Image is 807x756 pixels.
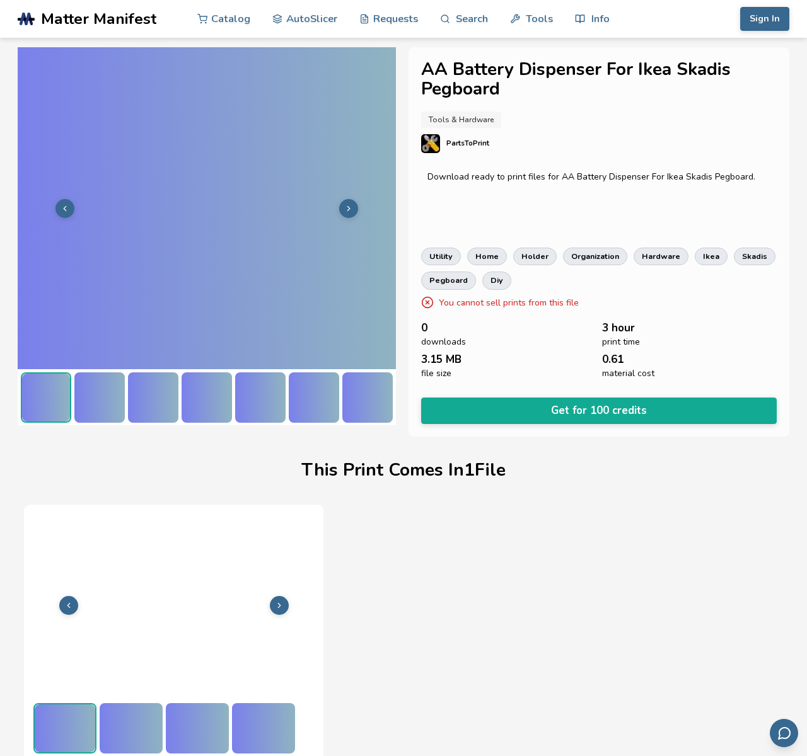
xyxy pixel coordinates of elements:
span: 3.15 MB [421,353,462,365]
a: hardware [634,248,688,265]
a: skadis [734,248,775,265]
span: material cost [602,369,654,379]
a: pegboard [421,272,476,289]
img: PartsToPrint's profile [421,134,440,153]
span: file size [421,369,451,379]
span: 0 [421,322,427,334]
span: Matter Manifest [41,10,156,28]
button: Sign In [740,7,789,31]
a: holder [513,248,557,265]
span: 3 hour [602,322,635,334]
a: diy [482,272,511,289]
a: organization [563,248,627,265]
h1: This Print Comes In 1 File [301,461,506,480]
a: Tools & Hardware [421,112,501,128]
span: 0.61 [602,353,624,365]
a: home [467,248,507,265]
p: Download ready to print files for AA Battery Dispenser For Ikea Skadis Pegboard. [427,172,770,182]
span: downloads [421,337,466,347]
p: You cannot sell prints from this file [439,296,579,309]
span: print time [602,337,640,347]
p: PartsToPrint [446,137,489,150]
a: PartsToPrint's profilePartsToPrint [421,134,777,166]
a: utility [421,248,461,265]
a: ikea [695,248,728,265]
button: Send feedback via email [770,719,798,747]
h1: AA Battery Dispenser For Ikea Skadis Pegboard [421,60,777,99]
button: Get for 100 credits [421,398,777,423]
